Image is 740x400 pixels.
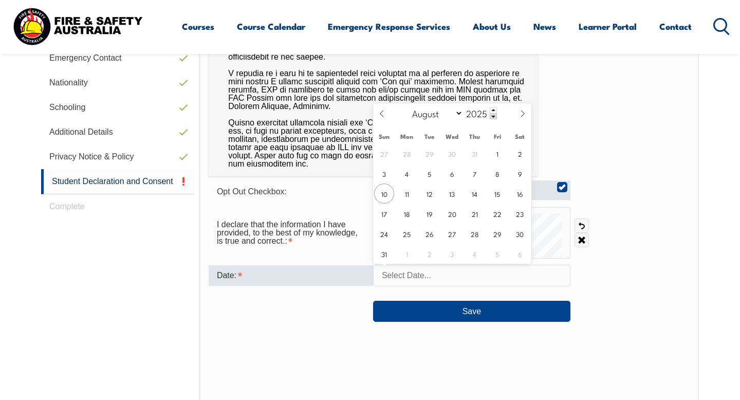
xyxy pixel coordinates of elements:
a: Privacy Notice & Policy [41,144,194,169]
span: July 31, 2025 [465,143,485,163]
a: Emergency Response Services [328,13,450,40]
span: September 4, 2025 [465,244,485,264]
span: August 16, 2025 [510,184,530,204]
span: August 3, 2025 [374,163,394,184]
span: August 25, 2025 [397,224,417,244]
span: August 28, 2025 [465,224,485,244]
span: August 13, 2025 [442,184,462,204]
span: August 12, 2025 [419,184,439,204]
a: Student Declaration and Consent [41,169,194,194]
span: August 18, 2025 [397,204,417,224]
div: I declare that the information I have provided, to the best of my knowledge, is true and correct.... [209,215,373,251]
input: Select Date... [373,265,570,286]
span: August 10, 2025 [374,184,394,204]
span: September 5, 2025 [487,244,507,264]
a: Clear [575,233,589,247]
span: July 29, 2025 [419,143,439,163]
span: August 6, 2025 [442,163,462,184]
span: Sat [509,133,531,140]
span: July 30, 2025 [442,143,462,163]
span: Tue [418,133,441,140]
span: August 29, 2025 [487,224,507,244]
span: August 19, 2025 [419,204,439,224]
span: August 14, 2025 [465,184,485,204]
span: July 28, 2025 [397,143,417,163]
span: September 6, 2025 [510,244,530,264]
span: July 27, 2025 [374,143,394,163]
span: September 1, 2025 [397,244,417,264]
a: About Us [473,13,511,40]
span: August 17, 2025 [374,204,394,224]
span: August 31, 2025 [374,244,394,264]
span: August 1, 2025 [487,143,507,163]
span: September 2, 2025 [419,244,439,264]
a: Course Calendar [237,13,305,40]
span: August 7, 2025 [465,163,485,184]
select: Month [408,106,464,120]
span: Opt Out Checkbox: [217,187,287,196]
input: Year [463,107,497,119]
a: Undo [575,219,589,233]
a: News [533,13,556,40]
a: Contact [659,13,692,40]
span: August 30, 2025 [510,224,530,244]
a: Schooling [41,95,194,120]
a: Courses [182,13,214,40]
span: August 5, 2025 [419,163,439,184]
span: Mon [396,133,418,140]
span: August 8, 2025 [487,163,507,184]
span: August 9, 2025 [510,163,530,184]
div: Date is required. [209,265,373,286]
span: August 22, 2025 [487,204,507,224]
span: August 20, 2025 [442,204,462,224]
span: August 27, 2025 [442,224,462,244]
span: Fri [486,133,509,140]
a: Nationality [41,70,194,95]
span: August 24, 2025 [374,224,394,244]
a: Emergency Contact [41,46,194,70]
span: Wed [441,133,464,140]
a: Additional Details [41,120,194,144]
button: Save [373,301,570,321]
span: August 4, 2025 [397,163,417,184]
a: Learner Portal [579,13,637,40]
span: September 3, 2025 [442,244,462,264]
span: August 15, 2025 [487,184,507,204]
span: August 23, 2025 [510,204,530,224]
span: August 26, 2025 [419,224,439,244]
span: Sun [373,133,396,140]
span: August 11, 2025 [397,184,417,204]
span: Thu [464,133,486,140]
span: August 21, 2025 [465,204,485,224]
span: August 2, 2025 [510,143,530,163]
